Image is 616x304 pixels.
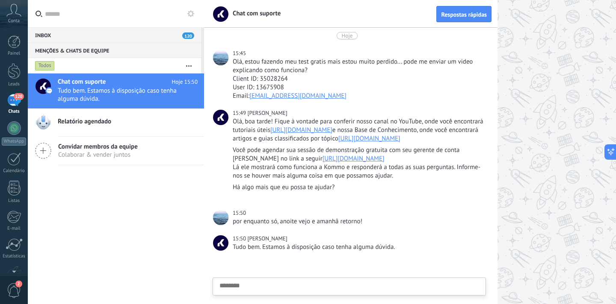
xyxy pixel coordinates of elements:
div: Você pode agendar sua sessão de demonstração gratuita com seu gerente de conta [PERSON_NAME] no l... [233,146,484,163]
div: por enquanto só, anoite vejo e amanhã retorno! [233,217,484,226]
button: Respostas rápidas [436,6,492,22]
span: Chat com suporte [228,9,281,18]
div: Hoje [342,32,353,39]
span: Chat com suporte [58,78,106,86]
span: Paulo Henrique [213,210,228,225]
a: Relatório agendado [28,109,204,136]
span: 120 [182,32,194,39]
div: Leads [2,82,27,87]
div: 15:49 [233,109,247,117]
span: Relatório agendado [58,117,111,126]
div: Menções & Chats de equipe [28,43,201,58]
div: Inbox [28,27,201,43]
div: Olá, estou fazendo meu test gratis mais estou muito perdido... pode me enviar um video explicando... [233,58,484,75]
span: Conta [8,18,20,24]
div: 15:45 [233,49,247,58]
div: Tudo bem. Estamos à disposição caso tenha alguma dúvida. [233,243,484,251]
span: Tudo bem. Estamos à disposição caso tenha alguma dúvida. [58,87,181,103]
a: [URL][DOMAIN_NAME] [270,126,332,134]
div: 15:50 [233,234,247,243]
span: Paulo Henrique [213,50,228,65]
span: 120 [14,93,24,100]
div: Olá, boa tarde! Fique à vontade para conferir nosso canal no YouTube, onde você encontrará tutori... [233,117,484,143]
div: Estatísticas [2,254,27,259]
a: Chat com suporte Hoje 15:50 Tudo bem. Estamos à disposição caso tenha alguma dúvida. [28,73,204,108]
div: Há algo mais que eu possa te ajudar? [233,183,484,192]
div: Listas [2,198,27,204]
span: Ingrid Alencar [213,235,228,251]
a: [URL][DOMAIN_NAME] [338,134,400,143]
div: Calendário [2,168,27,174]
div: WhatsApp [2,137,26,146]
span: Ingrid Alencar [247,109,287,117]
span: Ingrid Alencar [247,235,287,242]
span: Colaborar & vender juntos [58,151,138,159]
span: Convidar membros da equipe [58,143,138,151]
button: Mais [180,58,198,73]
a: [EMAIL_ADDRESS][DOMAIN_NAME] [249,92,346,100]
div: Lá ele mostrará como funciona a Kommo e responderá a todas as suas perguntas. Informe-nos se houv... [233,163,484,180]
a: [URL][DOMAIN_NAME] [323,155,385,163]
div: Todos [35,61,55,71]
div: Painel [2,51,27,56]
div: Chats [2,109,27,114]
div: E-mail [2,226,27,231]
span: Respostas rápidas [441,12,487,18]
div: Client ID: 35028264 [233,75,484,83]
span: 2 [15,281,22,287]
span: Ingrid Alencar [213,110,228,125]
div: 15:50 [233,209,247,217]
div: User ID: 13675908 [233,83,484,92]
span: Hoje 15:50 [172,78,198,86]
div: Email: [233,92,484,100]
